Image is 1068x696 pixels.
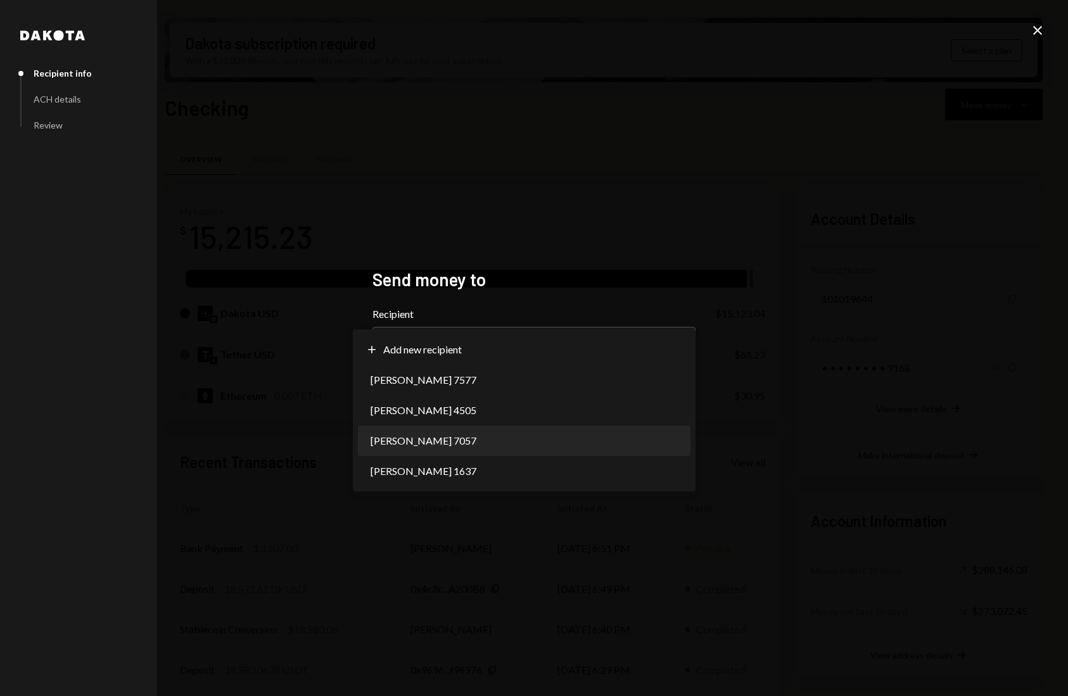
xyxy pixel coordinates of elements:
span: [PERSON_NAME] 1637 [371,464,476,479]
label: Recipient [372,307,696,322]
div: ACH details [34,94,81,104]
div: Recipient info [34,68,92,79]
span: [PERSON_NAME] 7057 [371,433,476,448]
span: Add new recipient [383,342,462,357]
h2: Send money to [372,267,696,292]
button: Recipient [372,327,696,362]
div: Review [34,120,63,130]
span: [PERSON_NAME] 4505 [371,403,476,418]
span: [PERSON_NAME] 7577 [371,372,476,388]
